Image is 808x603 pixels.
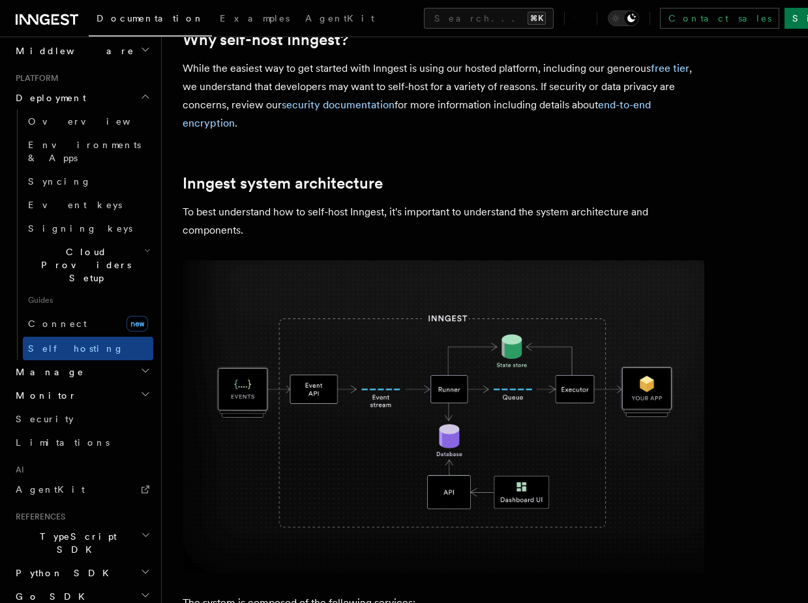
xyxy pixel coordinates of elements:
span: Guides [23,290,153,311]
a: Self hosting [23,337,153,360]
span: Middleware [10,44,134,57]
span: Monitor [10,389,77,402]
div: Deployment [10,110,153,360]
button: Deployment [10,86,153,110]
span: Signing keys [28,223,132,234]
span: Self hosting [28,343,124,354]
a: Connectnew [23,311,153,337]
a: Limitations [10,431,153,454]
span: Syncing [28,176,91,187]
a: Examples [212,4,297,35]
a: free tier [651,62,689,74]
span: Platform [10,73,59,84]
span: AgentKit [16,484,85,495]
span: Limitations [16,437,110,448]
a: Environments & Apps [23,133,153,170]
span: Manage [10,365,84,379]
button: Manage [10,360,153,384]
span: Environments & Apps [28,140,141,163]
span: References [10,512,65,522]
a: Syncing [23,170,153,193]
img: Inngest system architecture diagram [183,260,704,573]
span: Examples [220,13,290,23]
a: AgentKit [297,4,382,35]
button: Monitor [10,384,153,407]
a: AgentKit [10,478,153,501]
p: While the easiest way to get started with Inngest is using our hosted platform, including our gen... [183,59,704,132]
span: Deployment [10,91,86,104]
a: Signing keys [23,217,153,240]
button: Search...⌘K [424,8,554,29]
a: security documentation [282,99,395,111]
span: Connect [28,318,87,329]
a: Contact sales [660,8,779,29]
a: Overview [23,110,153,133]
span: Event keys [28,200,122,210]
a: Inngest system architecture [183,174,383,193]
span: Go SDK [10,590,93,603]
span: Overview [28,116,162,127]
button: TypeScript SDK [10,525,153,561]
a: Documentation [89,4,212,37]
kbd: ⌘K [528,12,546,25]
a: Why self-host Inngest? [183,31,348,49]
p: To best understand how to self-host Inngest, it's important to understand the system architecture... [183,203,704,240]
button: Cloud Providers Setup [23,240,153,290]
a: Event keys [23,193,153,217]
a: Security [10,407,153,431]
span: Documentation [97,13,204,23]
span: Python SDK [10,566,117,580]
span: new [127,316,148,332]
span: Cloud Providers Setup [23,245,144,285]
button: Middleware [10,39,153,63]
span: AgentKit [305,13,374,23]
span: AI [10,465,24,475]
button: Python SDK [10,561,153,585]
span: TypeScript SDK [10,530,141,556]
button: Toggle dark mode [608,10,639,26]
span: Security [16,414,74,424]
